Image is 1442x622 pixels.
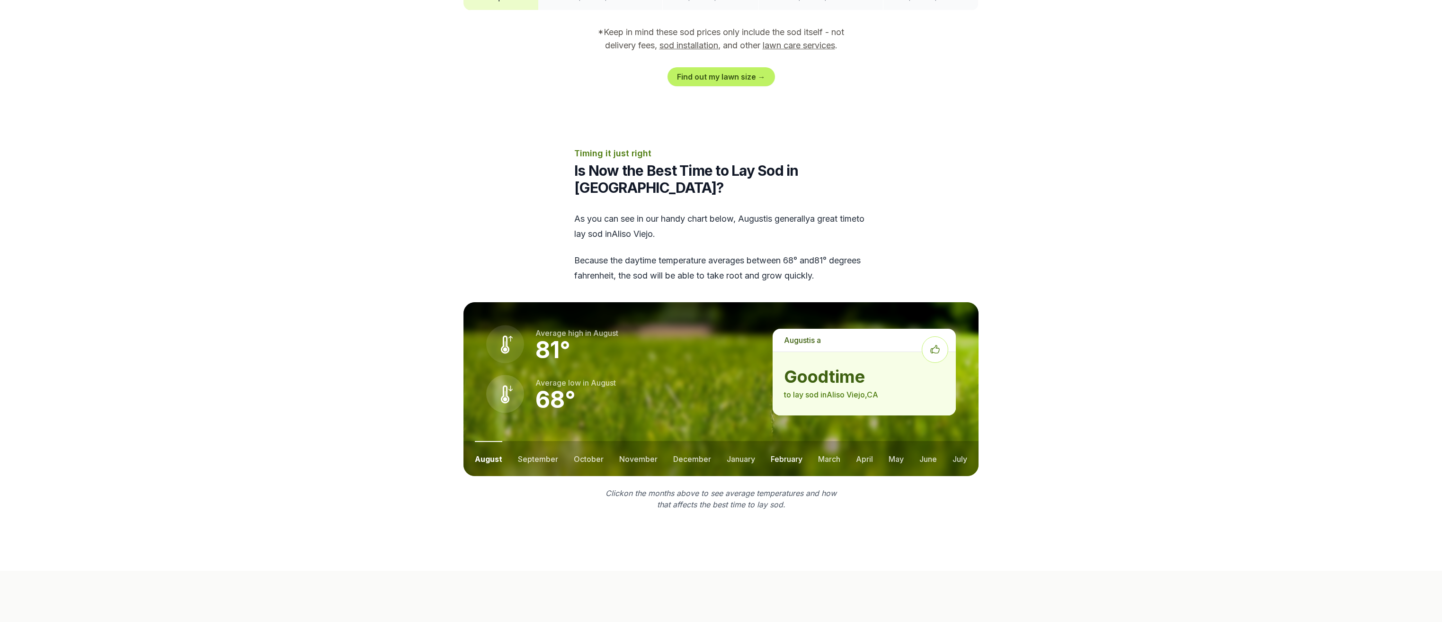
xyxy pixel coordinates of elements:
[818,441,840,476] button: march
[574,147,868,160] p: Timing it just right
[535,377,616,388] p: Average low in
[952,441,967,476] button: july
[673,441,711,476] button: december
[763,40,835,50] a: lawn care services
[784,367,944,386] strong: good time
[585,26,857,52] p: *Keep in mind these sod prices only include the sod itself - not delivery fees, , and other .
[784,389,944,400] p: to lay sod in Aliso Viejo , CA
[574,211,868,283] div: As you can see in our handy chart below, is generally a great time to lay sod in Aliso Viejo .
[518,441,558,476] button: september
[591,378,616,388] span: august
[668,67,775,86] a: Find out my lawn size →
[727,441,755,476] button: january
[659,40,718,50] a: sod installation
[535,386,576,414] strong: 68 °
[773,329,956,352] p: is a
[889,441,904,476] button: may
[535,336,570,364] strong: 81 °
[535,327,618,339] p: Average high in
[919,441,937,476] button: june
[475,441,502,476] button: august
[619,441,658,476] button: november
[574,162,868,196] h2: Is Now the Best Time to Lay Sod in [GEOGRAPHIC_DATA]?
[574,253,868,283] p: Because the daytime temperature averages between 68 ° and 81 ° degrees fahrenheit, the sod will b...
[784,335,809,345] span: august
[574,441,604,476] button: october
[738,214,766,224] span: august
[600,487,842,510] p: Click on the months above to see average temperatures and how that affects the best time to lay sod.
[593,328,618,338] span: august
[856,441,873,476] button: april
[771,441,802,476] button: february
